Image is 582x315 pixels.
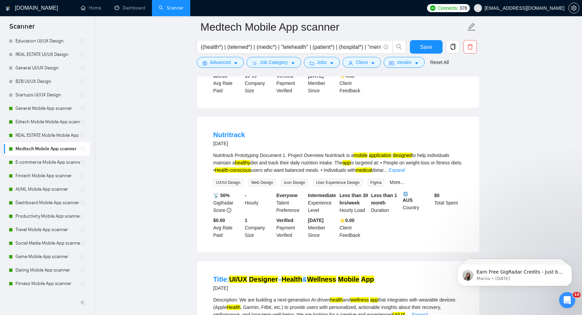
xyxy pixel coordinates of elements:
[339,193,368,206] b: Less than 30 hrs/week
[343,57,381,68] button: userClientcaret-down
[282,276,302,283] mark: Health
[4,115,90,129] li: Edtech Mobile Mobile App scanner
[389,61,394,66] span: idcard
[15,223,80,237] a: Travel Mobile App scanner
[15,102,80,115] a: General Mobile App scanner
[212,217,244,239] div: Avg Rate Paid
[213,152,463,174] div: Nutritrack Prototyping Document 1. Project Overview Nutritrack is a to help individuals maintain ...
[15,169,80,183] a: Fintech Mobile App scanner
[245,218,248,223] b: 1
[80,299,87,306] span: double-left
[4,88,90,102] li: Startups UI/UX Design
[370,297,378,303] mark: app
[80,79,85,84] span: holder
[410,40,443,54] button: Save
[80,160,85,165] span: holder
[213,276,374,283] a: Title:UI/UX Designer–Health&Wellness Mobile App
[4,75,90,88] li: B2B UI/UX Design
[275,217,307,239] div: Payment Verified
[213,139,245,148] div: [DATE]
[202,61,207,66] span: setting
[80,214,85,219] span: holder
[4,196,90,210] li: Dashboard Mobile App scanner
[80,52,85,57] span: holder
[235,160,250,165] mark: healthy
[430,59,449,66] a: Reset All
[446,40,460,54] button: copy
[15,156,80,169] a: E-commerce Mobile App scanner
[15,34,80,48] a: Education UI/UX Design
[233,61,238,66] span: caret-down
[80,173,85,179] span: holder
[6,3,10,14] img: logo
[245,193,247,198] b: -
[4,277,90,290] li: Fitness Mobile App scanner
[304,57,340,68] button: folderJobscaret-down
[447,44,459,50] span: copy
[447,250,582,297] iframe: Intercom notifications message
[392,40,406,54] button: search
[569,3,579,13] button: setting
[4,142,90,156] li: Medtech Mobile App scanner
[368,179,384,186] span: Figma
[249,276,278,283] mark: Designer
[569,5,579,11] span: setting
[215,167,251,173] mark: Health-conscious
[260,59,288,66] span: Job Category
[430,5,435,11] img: upwork-logo.png
[464,44,477,50] span: delete
[313,179,362,186] span: User Experience Design
[80,254,85,259] span: holder
[467,23,476,31] span: edit
[15,237,80,250] a: Social Media Mobile App scanner
[348,61,353,66] span: user
[4,183,90,196] li: AI/ML Mobile App scanner
[213,131,245,138] a: Nutritrack
[307,276,336,283] mark: Wellness
[308,218,323,223] b: [DATE]
[4,210,90,223] li: Productivity Mobile App scanner
[200,19,466,35] input: Scanner name...
[330,297,343,303] mark: health
[15,277,80,290] a: Fitness Mobile App scanner
[80,267,85,273] span: holder
[252,61,257,66] span: bars
[310,61,314,66] span: folder
[80,241,85,246] span: holder
[420,43,432,51] span: Save
[277,193,298,198] b: Everyone
[414,61,419,66] span: caret-down
[115,5,145,11] a: dashboardDashboard
[15,210,80,223] a: Productivity Mobile App scanner
[390,180,405,185] a: More...
[306,72,338,94] div: Member Since
[80,227,85,232] span: holder
[15,115,80,129] a: Edtech Mobile Mobile App scanner
[433,192,464,214] div: Total Spent
[80,187,85,192] span: holder
[244,217,275,239] div: Company Size
[80,106,85,111] span: holder
[15,250,80,263] a: Game Mobile App scanner
[403,192,432,203] b: AUS
[247,57,301,68] button: barsJob Categorycaret-down
[4,129,90,142] li: REAL ESTATE Mobile Mobile App scanner
[227,305,240,310] mark: Health
[244,72,275,94] div: Company Size
[197,57,244,68] button: settingAdvancedcaret-down
[401,192,433,214] div: Country
[15,183,80,196] a: AI/ML Mobile App scanner
[80,119,85,125] span: holder
[338,276,359,283] mark: Mobile
[244,192,275,214] div: Hourly
[80,146,85,152] span: holder
[275,72,307,94] div: Payment Verified
[393,153,412,158] mark: designed
[308,193,336,198] b: Intermediate
[434,193,440,198] b: $ 0
[306,192,338,214] div: Experience Level
[15,142,80,156] a: Medtech Mobile App scanner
